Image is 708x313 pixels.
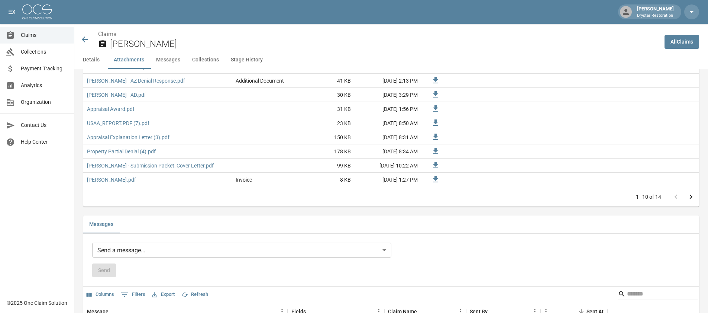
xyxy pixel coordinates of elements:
[4,4,19,19] button: open drawer
[299,74,355,88] div: 41 KB
[21,121,68,129] span: Contact Us
[74,51,108,69] button: Details
[618,288,698,301] div: Search
[21,65,68,73] span: Payment Tracking
[637,13,674,19] p: Drystar Restoration
[92,243,391,258] div: Send a message...
[119,289,147,301] button: Show filters
[299,88,355,102] div: 30 KB
[299,130,355,144] div: 150 KB
[355,173,421,187] div: [DATE] 1:27 PM
[87,105,135,113] a: Appraisal Award.pdf
[87,176,136,183] a: [PERSON_NAME].pdf
[87,162,214,169] a: [PERSON_NAME] - Submission Packet: Cover Letter.pdf
[636,193,661,201] p: 1–10 of 14
[355,116,421,130] div: [DATE] 8:50 AM
[299,159,355,173] div: 99 KB
[85,289,116,300] button: Select columns
[21,48,68,56] span: Collections
[21,31,68,39] span: Claims
[87,148,156,155] a: Property Partial Denial (4).pdf
[355,88,421,102] div: [DATE] 3:29 PM
[110,39,659,49] h2: [PERSON_NAME]
[299,144,355,159] div: 178 KB
[355,144,421,159] div: [DATE] 8:34 AM
[87,91,146,99] a: [PERSON_NAME] - AD.pdf
[87,119,149,127] a: USAA_REPORT.PDF (7).pdf
[21,82,68,89] span: Analytics
[634,5,677,19] div: [PERSON_NAME]
[7,299,67,307] div: © 2025 One Claim Solution
[83,215,119,233] button: Messages
[355,102,421,116] div: [DATE] 1:56 PM
[355,130,421,144] div: [DATE] 8:31 AM
[683,189,698,204] button: Go to next page
[665,35,699,49] a: AllClaims
[98,30,659,39] nav: breadcrumb
[299,173,355,187] div: 8 KB
[98,31,116,38] a: Claims
[150,289,177,300] button: Export
[150,51,186,69] button: Messages
[186,51,225,69] button: Collections
[21,138,68,146] span: Help Center
[299,116,355,130] div: 23 KB
[236,77,284,84] div: Additional Document
[355,159,421,173] div: [DATE] 10:22 AM
[87,134,169,141] a: Appraisal Explanation Letter (3).pdf
[180,289,210,300] button: Refresh
[236,176,252,183] div: Invoice
[355,74,421,88] div: [DATE] 2:13 PM
[74,51,708,69] div: anchor tabs
[299,102,355,116] div: 31 KB
[225,51,269,69] button: Stage History
[87,77,185,84] a: [PERSON_NAME] - AZ Denial Response.pdf
[83,215,699,233] div: related-list tabs
[22,4,52,19] img: ocs-logo-white-transparent.png
[21,98,68,106] span: Organization
[108,51,150,69] button: Attachments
